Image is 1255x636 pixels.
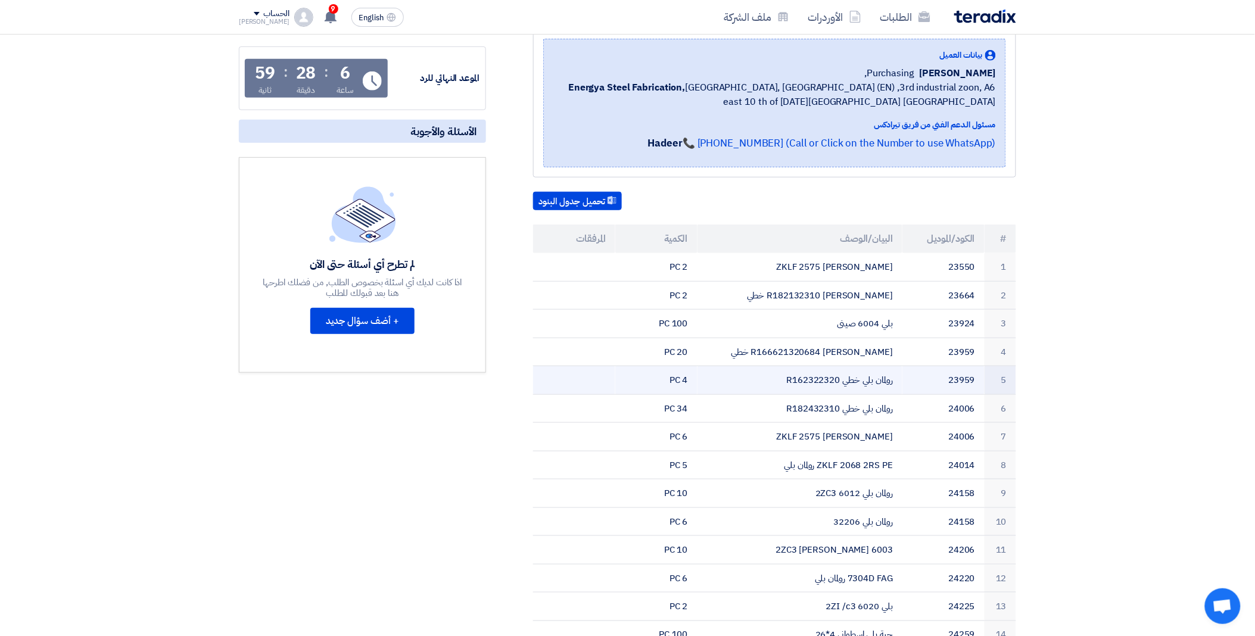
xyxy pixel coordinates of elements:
[954,10,1016,23] img: Teradix logo
[325,61,329,83] div: :
[697,310,903,338] td: بلي 6004 صينى
[697,253,903,281] td: ZKLF 2575 [PERSON_NAME]
[714,3,799,31] a: ملف الشركة
[294,8,313,27] img: profile_test.png
[615,423,697,451] td: 6 PC
[697,536,903,565] td: 6003 2ZC3 [PERSON_NAME]
[985,593,1016,621] td: 13
[799,3,871,31] a: الأوردرات
[337,84,354,96] div: ساعة
[410,124,477,138] span: الأسئلة والأجوبة
[239,18,289,25] div: [PERSON_NAME]
[985,366,1016,395] td: 5
[902,451,985,479] td: 24014
[340,65,350,82] div: 6
[329,186,396,242] img: empty_state_list.svg
[553,80,996,109] span: [GEOGRAPHIC_DATA], [GEOGRAPHIC_DATA] (EN) ,3rd industrial zoon, A6 east 10 th of [DATE][GEOGRAPHI...
[310,308,415,334] button: + أضف سؤال جديد
[359,14,384,22] span: English
[255,65,275,82] div: 59
[615,281,697,310] td: 2 PC
[697,451,903,479] td: ZKLF 2068 2RS PE رولمان بلي
[390,71,479,85] div: الموعد النهائي للرد
[919,66,996,80] span: [PERSON_NAME]
[261,277,464,298] div: اذا كانت لديك أي اسئلة بخصوص الطلب, من فضلك اطرحها هنا بعد قبولك للطلب
[683,136,996,151] a: 📞 [PHONE_NUMBER] (Call or Click on the Number to use WhatsApp)
[615,310,697,338] td: 100 PC
[261,257,464,271] div: لم تطرح أي أسئلة حتى الآن
[697,423,903,451] td: ZKLF 2575 [PERSON_NAME]
[902,479,985,508] td: 24158
[985,394,1016,423] td: 6
[615,225,697,253] th: الكمية
[902,338,985,366] td: 23959
[296,65,316,82] div: 28
[697,366,903,395] td: رولمان بلي خطي R162322320
[985,310,1016,338] td: 3
[985,338,1016,366] td: 4
[697,225,903,253] th: البيان/الوصف
[985,281,1016,310] td: 2
[697,338,903,366] td: R166621320684 [PERSON_NAME] خطي
[697,593,903,621] td: بلي 6020 2ZI /c3
[615,394,697,423] td: 34 PC
[697,564,903,593] td: 7304D FAG رولمان بلي
[1205,588,1241,624] a: Open chat
[902,507,985,536] td: 24158
[871,3,940,31] a: الطلبات
[985,564,1016,593] td: 12
[553,119,996,131] div: مسئول الدعم الفني من فريق تيرادكس
[697,479,903,508] td: رولمان بلي 6012 2ZC3
[697,394,903,423] td: رولمان بلي خطي R182432310
[902,253,985,281] td: 23550
[533,225,615,253] th: المرفقات
[985,479,1016,508] td: 9
[648,136,683,151] strong: Hadeer
[615,564,697,593] td: 6 PC
[902,423,985,451] td: 24006
[985,451,1016,479] td: 8
[615,253,697,281] td: 2 PC
[902,310,985,338] td: 23924
[902,281,985,310] td: 23664
[615,507,697,536] td: 6 PC
[939,49,983,61] span: بيانات العميل
[284,61,288,83] div: :
[864,66,914,80] span: Purchasing,
[985,253,1016,281] td: 1
[902,564,985,593] td: 24220
[985,507,1016,536] td: 10
[297,84,315,96] div: دقيقة
[615,338,697,366] td: 20 PC
[329,4,338,14] span: 9
[615,366,697,395] td: 4 PC
[568,80,685,95] b: Energya Steel Fabrication,
[615,593,697,621] td: 2 PC
[902,536,985,565] td: 24206
[615,536,697,565] td: 10 PC
[615,479,697,508] td: 10 PC
[902,394,985,423] td: 24006
[533,192,622,211] button: تحميل جدول البنود
[263,9,289,19] div: الحساب
[902,366,985,395] td: 23959
[351,8,404,27] button: English
[697,507,903,536] td: رولمان بلي 32206
[615,451,697,479] td: 5 PC
[902,593,985,621] td: 24225
[697,281,903,310] td: R182132310 [PERSON_NAME] خطي
[985,536,1016,565] td: 11
[902,225,985,253] th: الكود/الموديل
[259,84,272,96] div: ثانية
[985,225,1016,253] th: #
[985,423,1016,451] td: 7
